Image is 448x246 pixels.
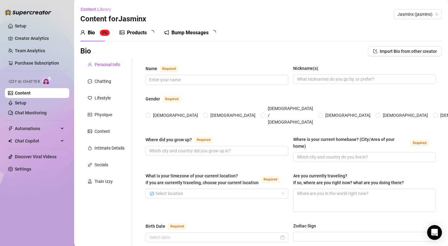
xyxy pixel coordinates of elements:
span: Required [261,176,280,183]
div: Bump Messages [171,29,209,36]
span: Required [194,137,213,143]
span: notification [164,30,169,35]
span: fire [88,146,92,150]
a: Setup [15,100,26,105]
span: import [373,49,377,53]
a: Team Analytics [15,48,45,53]
span: user [88,62,92,67]
label: Where is your current homebase? (City/Area of your home) [293,136,436,150]
div: Intimate Details [95,145,125,151]
div: Chatting [95,78,111,85]
button: Import Bio from other creator [368,46,442,56]
a: Creator Analytics [15,33,64,43]
input: Birth Date [149,234,279,241]
span: link [88,163,92,167]
span: Jasminx (jasminx) [397,10,438,19]
div: Train Izzy [95,178,113,185]
span: [DEMOGRAPHIC_DATA] [208,112,258,119]
img: AI Chatter [42,76,52,85]
input: Name [149,76,283,83]
div: Name [146,65,157,72]
input: Where is your current homebase? (City/Area of your home) [297,154,431,160]
span: Content Library [81,7,111,12]
span: loading [149,30,154,35]
a: Settings [15,167,31,172]
span: idcard [88,112,92,117]
span: Import Bio from other creator [380,49,437,54]
label: Name [146,65,185,72]
label: Zodiac Sign [293,223,320,229]
span: Izzy AI Chatter [9,79,40,85]
span: Chat Copilot [15,136,59,146]
h3: Bio [80,46,91,56]
button: Content Library [80,4,116,14]
label: Birth Date [146,223,193,230]
span: Required [410,140,429,146]
h3: Content for Jasminx [80,14,146,24]
div: Bio [88,29,95,36]
div: Birth Date [146,223,165,230]
span: message [88,79,92,83]
div: Zodiac Sign [293,223,316,229]
label: Gender [146,95,188,103]
div: Products [127,29,147,36]
a: Discover Viral Videos [15,154,57,159]
span: [DEMOGRAPHIC_DATA] [323,112,373,119]
span: user [80,30,85,35]
a: Setup [15,23,26,28]
span: [DEMOGRAPHIC_DATA] [150,112,201,119]
div: Content [95,128,110,135]
label: Where did you grow up? [146,136,220,143]
span: Required [168,223,186,230]
div: Where is your current homebase? (City/Area of your home) [293,136,408,150]
span: Required [160,66,178,72]
label: Nickname(s) [293,65,323,72]
span: thunderbolt [8,126,13,131]
span: Are you currently traveling? If so, where are you right now? what are you doing there? [293,173,404,185]
span: team [435,12,438,16]
div: Open Intercom Messenger [427,225,442,240]
div: Nickname(s) [293,65,318,72]
span: Required [163,96,181,103]
sup: 0% [100,30,110,36]
div: Lifestyle [95,95,111,101]
a: Purchase Subscription [15,61,59,66]
span: picture [88,129,92,134]
a: Chat Monitoring [15,110,47,115]
span: Automations [15,124,59,134]
div: Personal Info [95,61,120,68]
input: Where did you grow up? [149,147,283,154]
input: Nickname(s) [297,76,431,83]
span: experiment [88,179,92,184]
div: Gender [146,95,160,102]
span: [DEMOGRAPHIC_DATA] / [DEMOGRAPHIC_DATA] [265,105,315,125]
img: logo-BBDzfeDw.svg [5,9,51,15]
span: [DEMOGRAPHIC_DATA] [380,112,430,119]
a: Content [15,91,31,95]
span: heart [88,96,92,100]
div: Socials [95,161,108,168]
div: Where did you grow up? [146,136,192,143]
span: loading [211,30,216,35]
img: Chat Copilot [8,139,12,143]
span: picture [120,30,125,35]
span: What is your timezone of your current location? If you are currently traveling, choose your curre... [146,173,259,185]
div: Physique [95,111,112,118]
